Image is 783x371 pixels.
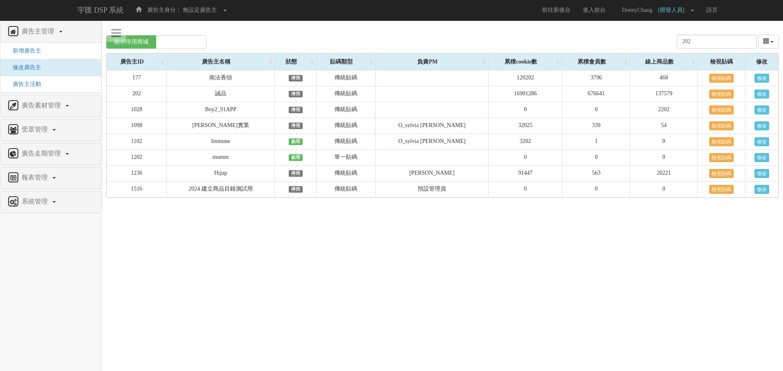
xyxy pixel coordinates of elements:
[166,134,275,150] td: Immune
[7,99,95,112] a: 廣告素材管理
[754,90,769,99] a: 修改
[316,166,376,182] td: 傳統貼碼
[630,86,698,102] td: 137579
[630,166,698,182] td: 20221
[375,182,488,198] td: 預設管理員
[316,150,376,166] td: 單一貼碼
[375,134,488,150] td: O_sylvia [PERSON_NAME]
[7,81,41,87] a: 廣告主活動
[183,7,217,13] span: 無設定廣告主
[166,70,275,86] td: 南法香頌
[316,182,376,198] td: 傳統貼碼
[7,25,95,38] a: 廣告主管理
[147,7,181,13] span: 廣告主身分：
[489,86,562,102] td: 16901286
[562,166,630,182] td: 563
[630,70,698,86] td: 468
[698,54,745,70] div: 檢視貼碼
[7,48,41,54] a: 新增廣告主
[677,35,756,48] input: Search
[106,35,156,48] span: 顯示停用商城
[489,150,562,166] td: 0
[562,54,630,70] div: 累積會員數
[289,154,303,161] span: 啟用
[166,166,275,182] td: Hijup
[754,121,769,130] a: 修改
[316,86,376,102] td: 傳統貼碼
[289,138,303,145] span: 啟用
[7,147,95,160] a: 廣告走期管理
[489,70,562,86] td: 120202
[20,174,52,181] span: 報表管理
[754,74,769,83] a: 修改
[316,134,376,150] td: 傳統貼碼
[709,185,734,194] a: 檢視貼碼
[289,75,303,81] span: 停用
[709,137,734,146] a: 檢視貼碼
[166,86,275,102] td: 誠品
[289,170,303,177] span: 停用
[562,118,630,134] td: 339
[489,54,562,70] div: 累積cookie數
[166,150,275,166] td: mumm
[618,7,657,13] span: DonnyChang
[754,153,769,162] a: 修改
[630,54,697,70] div: 線上商品數
[289,186,303,193] span: 停用
[489,134,562,150] td: 3202
[167,54,275,70] div: 廣告主名稱
[562,70,630,86] td: 3796
[630,118,698,134] td: 54
[7,195,95,209] a: 系統管理
[20,102,65,109] span: 廣告素材管理
[7,64,41,70] a: 修改廣告主
[289,107,303,113] span: 停用
[20,28,58,35] span: 廣告主管理
[754,137,769,146] a: 修改
[20,126,52,133] span: 受眾管理
[758,35,779,48] div: Columns
[107,150,167,166] td: 1202
[316,54,375,70] div: 貼碼類型
[754,169,769,178] a: 修改
[166,102,275,118] td: Boy2_91APP
[289,123,303,129] span: 停用
[316,102,376,118] td: 傳統貼碼
[20,150,65,157] span: 廣告走期管理
[562,150,630,166] td: 0
[7,171,95,184] a: 報表管理
[7,123,95,136] a: 受眾管理
[489,102,562,118] td: 0
[562,102,630,118] td: 0
[709,90,734,99] a: 檢視貼碼
[107,54,166,70] div: 廣告主ID
[107,166,167,182] td: 1236
[107,182,167,198] td: 1516
[166,118,275,134] td: [PERSON_NAME]實業
[630,134,698,150] td: 0
[754,185,769,194] a: 修改
[745,54,778,70] div: 修改
[758,35,779,48] button: columns
[658,7,688,13] span: [開發人員]
[630,150,698,166] td: 0
[275,54,316,70] div: 狀態
[375,166,488,182] td: [PERSON_NAME]
[709,121,734,130] a: 檢視貼碼
[562,182,630,198] td: 0
[709,169,734,178] a: 檢視貼碼
[489,166,562,182] td: 91447
[316,118,376,134] td: 傳統貼碼
[107,70,167,86] td: 177
[709,105,734,114] a: 檢視貼碼
[20,198,52,205] span: 系統管理
[107,118,167,134] td: 1098
[107,134,167,150] td: 1102
[709,74,734,83] a: 檢視貼碼
[709,153,734,162] a: 檢視貼碼
[630,102,698,118] td: 2202
[107,86,167,102] td: 202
